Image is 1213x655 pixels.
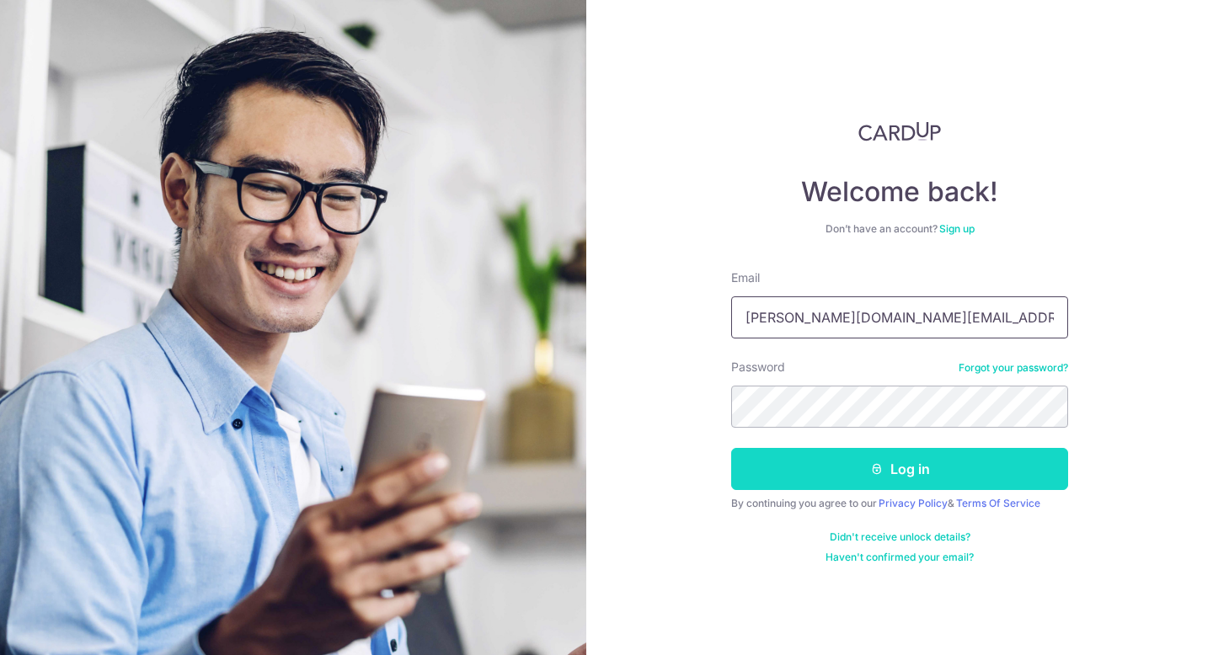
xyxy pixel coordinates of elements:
[731,296,1068,338] input: Enter your Email
[731,222,1068,236] div: Don’t have an account?
[731,497,1068,510] div: By continuing you agree to our &
[959,361,1068,375] a: Forgot your password?
[731,359,785,375] label: Password
[858,121,941,141] img: CardUp Logo
[731,175,1068,209] h4: Welcome back!
[830,530,970,544] a: Didn't receive unlock details?
[826,551,974,564] a: Haven't confirmed your email?
[731,448,1068,490] button: Log in
[939,222,975,235] a: Sign up
[731,269,760,286] label: Email
[879,497,948,509] a: Privacy Policy
[956,497,1040,509] a: Terms Of Service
